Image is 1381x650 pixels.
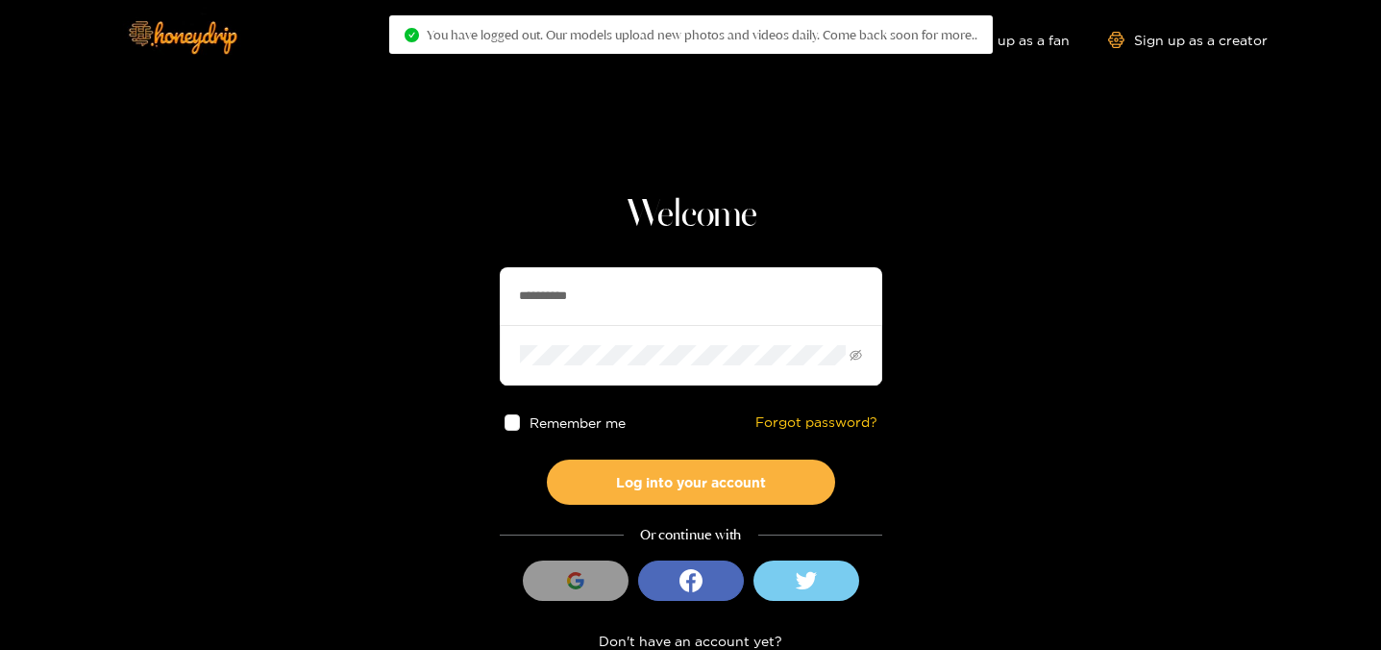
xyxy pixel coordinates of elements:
[405,28,419,42] span: check-circle
[938,32,1070,48] a: Sign up as a fan
[547,460,835,505] button: Log into your account
[850,349,862,362] span: eye-invisible
[500,192,882,238] h1: Welcome
[530,415,626,430] span: Remember me
[755,414,877,431] a: Forgot password?
[427,27,977,42] span: You have logged out. Our models upload new photos and videos daily. Come back soon for more..
[500,524,882,546] div: Or continue with
[1108,32,1268,48] a: Sign up as a creator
